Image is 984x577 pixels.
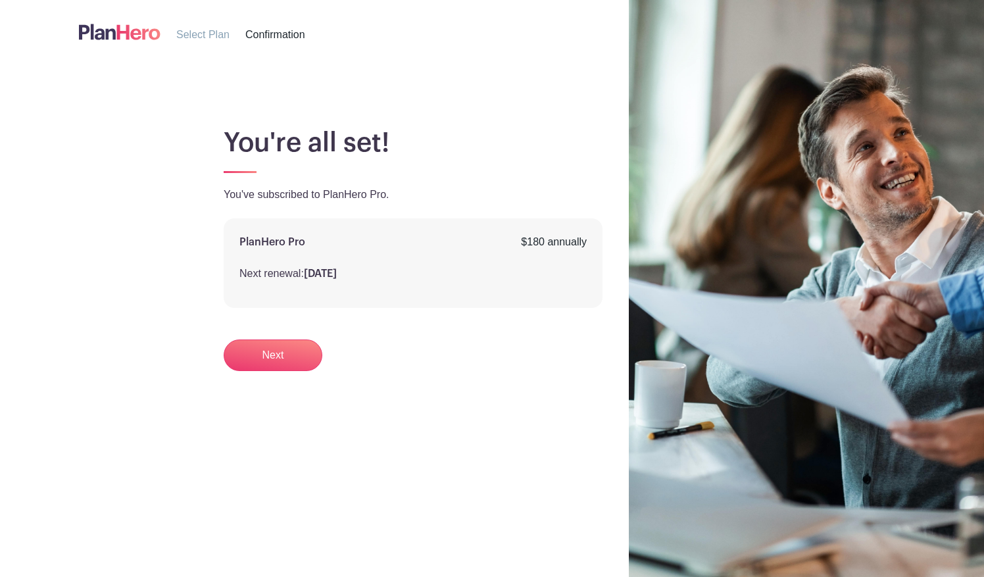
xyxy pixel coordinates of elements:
img: logo-507f7623f17ff9eddc593b1ce0a138ce2505c220e1c5a4e2b4648c50719b7d32.svg [79,21,160,43]
p: PlanHero Pro [239,234,305,250]
a: Next [224,339,322,371]
span: $180 annually [521,234,587,250]
span: Select Plan [176,29,230,40]
p: Next renewal: [239,266,587,282]
p: You've subscribed to PlanHero Pro. [224,187,729,203]
h1: You're all set! [224,127,729,159]
span: [DATE] [304,268,337,279]
span: Confirmation [245,29,305,40]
